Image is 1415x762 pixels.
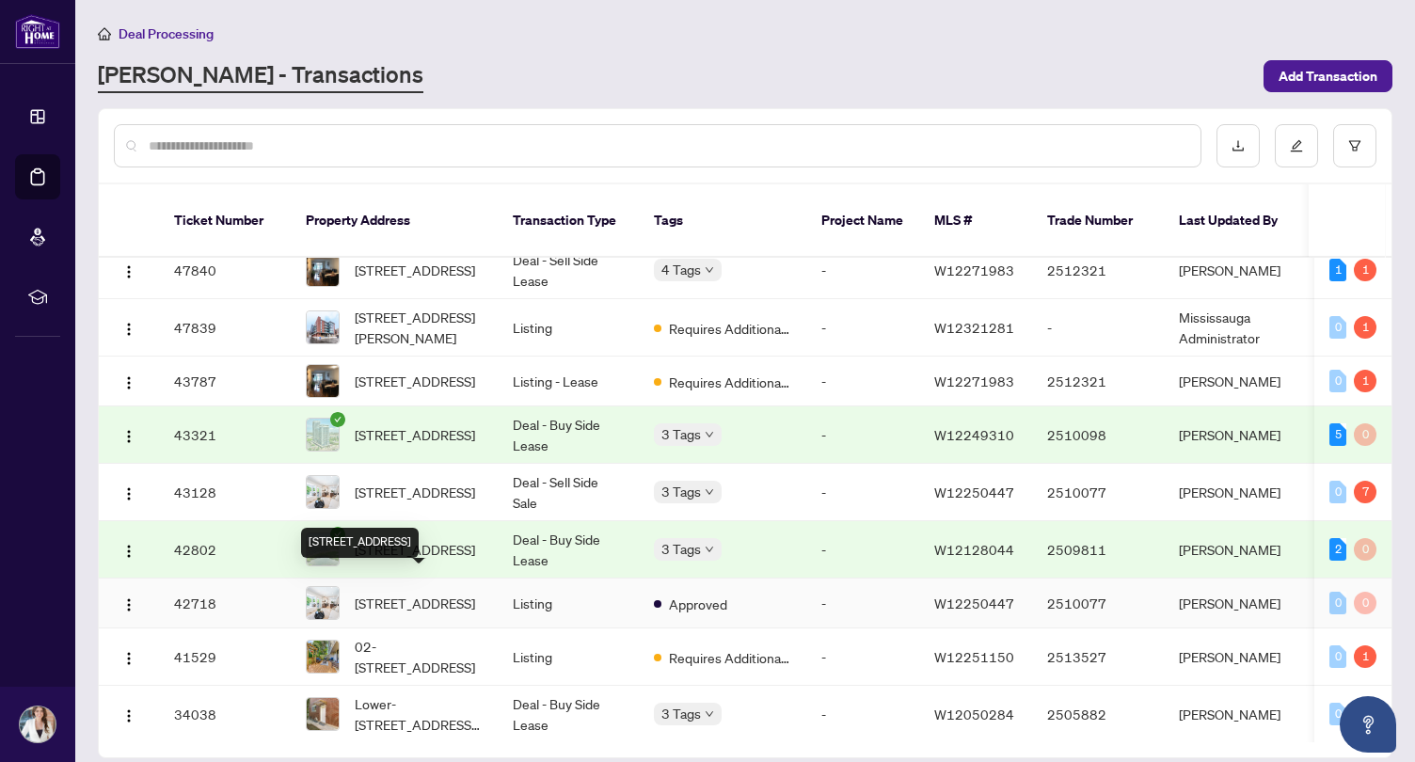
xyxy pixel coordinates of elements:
[1164,406,1305,464] td: [PERSON_NAME]
[1329,645,1346,668] div: 0
[330,527,345,542] span: check-circle
[661,481,701,502] span: 3 Tags
[705,487,714,497] span: down
[307,587,339,619] img: thumbnail-img
[355,307,483,348] span: [STREET_ADDRESS][PERSON_NAME]
[355,593,475,613] span: [STREET_ADDRESS]
[1032,357,1164,406] td: 2512321
[1032,299,1164,357] td: -
[1348,139,1361,152] span: filter
[806,242,919,299] td: -
[934,706,1014,722] span: W12050284
[1216,124,1260,167] button: download
[121,375,136,390] img: Logo
[159,184,291,258] th: Ticket Number
[159,406,291,464] td: 43321
[498,464,639,521] td: Deal - Sell Side Sale
[114,642,144,672] button: Logo
[1354,370,1376,392] div: 1
[355,636,483,677] span: 02-[STREET_ADDRESS]
[806,579,919,628] td: -
[934,319,1014,336] span: W12321281
[705,430,714,439] span: down
[934,262,1014,278] span: W12271983
[1264,60,1392,92] button: Add Transaction
[1354,645,1376,668] div: 1
[1032,184,1164,258] th: Trade Number
[1329,481,1346,503] div: 0
[1279,61,1377,91] span: Add Transaction
[1333,124,1376,167] button: filter
[934,426,1014,443] span: W12249310
[1032,521,1164,579] td: 2509811
[307,419,339,451] img: thumbnail-img
[1032,464,1164,521] td: 2510077
[1032,628,1164,686] td: 2513527
[121,264,136,279] img: Logo
[1275,124,1318,167] button: edit
[934,484,1014,500] span: W12250447
[705,545,714,554] span: down
[806,464,919,521] td: -
[307,641,339,673] img: thumbnail-img
[355,482,475,502] span: [STREET_ADDRESS]
[934,648,1014,665] span: W12251150
[1164,357,1305,406] td: [PERSON_NAME]
[121,597,136,612] img: Logo
[1032,686,1164,743] td: 2505882
[806,184,919,258] th: Project Name
[355,424,475,445] span: [STREET_ADDRESS]
[15,14,60,49] img: logo
[307,311,339,343] img: thumbnail-img
[114,366,144,396] button: Logo
[159,521,291,579] td: 42802
[806,521,919,579] td: -
[114,255,144,285] button: Logo
[498,628,639,686] td: Listing
[1340,696,1396,753] button: Open asap
[661,423,701,445] span: 3 Tags
[98,27,111,40] span: home
[1032,406,1164,464] td: 2510098
[159,579,291,628] td: 42718
[806,299,919,357] td: -
[307,254,339,286] img: thumbnail-img
[307,365,339,397] img: thumbnail-img
[159,464,291,521] td: 43128
[1164,521,1305,579] td: [PERSON_NAME]
[669,372,791,392] span: Requires Additional Docs
[355,693,483,735] span: Lower-[STREET_ADDRESS][PERSON_NAME]
[806,686,919,743] td: -
[1164,628,1305,686] td: [PERSON_NAME]
[119,25,214,42] span: Deal Processing
[1329,592,1346,614] div: 0
[1329,259,1346,281] div: 1
[114,477,144,507] button: Logo
[1164,686,1305,743] td: [PERSON_NAME]
[159,357,291,406] td: 43787
[498,357,639,406] td: Listing - Lease
[1164,464,1305,521] td: [PERSON_NAME]
[498,579,639,628] td: Listing
[114,312,144,342] button: Logo
[330,412,345,427] span: check-circle
[1164,242,1305,299] td: [PERSON_NAME]
[114,588,144,618] button: Logo
[934,373,1014,389] span: W12271983
[498,686,639,743] td: Deal - Buy Side Lease
[1354,259,1376,281] div: 1
[639,184,806,258] th: Tags
[1354,538,1376,561] div: 0
[301,528,419,558] div: [STREET_ADDRESS]
[705,265,714,275] span: down
[121,486,136,501] img: Logo
[498,299,639,357] td: Listing
[669,647,791,668] span: Requires Additional Docs
[121,651,136,666] img: Logo
[498,184,639,258] th: Transaction Type
[307,476,339,508] img: thumbnail-img
[121,429,136,444] img: Logo
[159,299,291,357] td: 47839
[291,184,498,258] th: Property Address
[114,534,144,564] button: Logo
